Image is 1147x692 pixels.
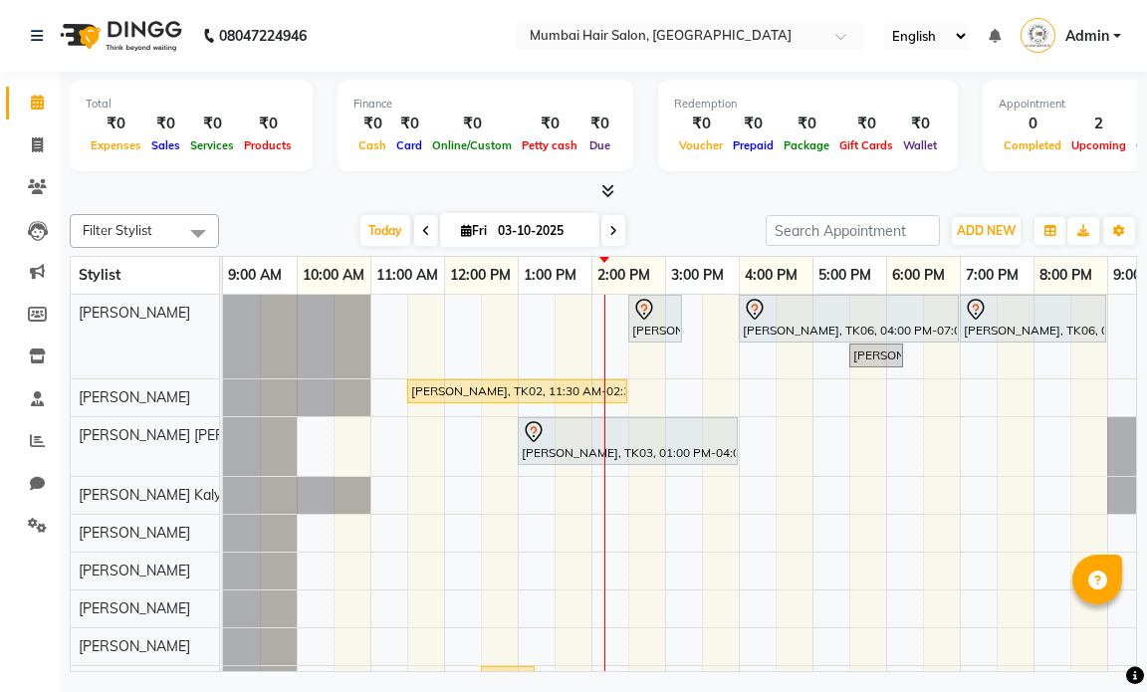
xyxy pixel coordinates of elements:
[456,223,492,238] span: Fri
[851,346,901,364] div: [PERSON_NAME] S, TK01, 05:30 PM-06:15 PM, Director Haircut - [DEMOGRAPHIC_DATA]
[219,8,307,64] b: 08047224946
[298,261,369,290] a: 10:00 AM
[83,222,152,238] span: Filter Stylist
[728,113,779,135] div: ₹0
[766,215,940,246] input: Search Appointment
[239,138,297,152] span: Products
[1065,26,1109,47] span: Admin
[79,637,190,655] span: [PERSON_NAME]
[519,261,581,290] a: 1:00 PM
[517,138,582,152] span: Petty cash
[779,138,834,152] span: Package
[146,113,185,135] div: ₹0
[79,388,190,406] span: [PERSON_NAME]
[898,113,942,135] div: ₹0
[427,138,517,152] span: Online/Custom
[79,426,306,444] span: [PERSON_NAME] [PERSON_NAME]
[887,261,950,290] a: 6:00 PM
[146,138,185,152] span: Sales
[999,113,1066,135] div: 0
[962,298,1104,340] div: [PERSON_NAME], TK06, 07:00 PM-09:00 PM, Global Majirel - Medium
[584,138,615,152] span: Due
[483,669,533,687] div: [PERSON_NAME], TK04, 12:30 PM-01:15 PM, Olaplex Treatment
[360,215,410,246] span: Today
[517,113,582,135] div: ₹0
[79,562,190,579] span: [PERSON_NAME]
[79,304,190,322] span: [PERSON_NAME]
[79,524,190,542] span: [PERSON_NAME]
[409,382,625,400] div: [PERSON_NAME], TK02, 11:30 AM-02:30 PM, [MEDICAL_DATA] OP
[582,113,617,135] div: ₹0
[79,599,190,617] span: [PERSON_NAME]
[86,138,146,152] span: Expenses
[371,261,443,290] a: 11:00 AM
[492,216,591,246] input: 2025-10-03
[391,113,427,135] div: ₹0
[592,261,655,290] a: 2:00 PM
[1066,138,1131,152] span: Upcoming
[353,96,617,113] div: Finance
[740,261,803,290] a: 4:00 PM
[898,138,942,152] span: Wallet
[79,266,120,284] span: Stylist
[779,113,834,135] div: ₹0
[630,298,680,340] div: [PERSON_NAME], TK05, 02:30 PM-03:15 PM, Director Haircut - [DEMOGRAPHIC_DATA]
[391,138,427,152] span: Card
[86,96,297,113] div: Total
[51,8,187,64] img: logo
[666,261,729,290] a: 3:00 PM
[999,138,1066,152] span: Completed
[961,261,1024,290] a: 7:00 PM
[79,486,237,504] span: [PERSON_NAME] Kalyan
[957,223,1016,238] span: ADD NEW
[674,96,942,113] div: Redemption
[185,113,239,135] div: ₹0
[813,261,876,290] a: 5:00 PM
[834,113,898,135] div: ₹0
[223,261,287,290] a: 9:00 AM
[952,217,1021,245] button: ADD NEW
[185,138,239,152] span: Services
[1034,261,1097,290] a: 8:00 PM
[1021,18,1055,53] img: Admin
[445,261,516,290] a: 12:00 PM
[427,113,517,135] div: ₹0
[239,113,297,135] div: ₹0
[353,113,391,135] div: ₹0
[86,113,146,135] div: ₹0
[353,138,391,152] span: Cash
[674,138,728,152] span: Voucher
[728,138,779,152] span: Prepaid
[741,298,957,340] div: [PERSON_NAME], TK06, 04:00 PM-07:00 PM, [MEDICAL_DATA] OP
[520,420,736,462] div: [PERSON_NAME], TK03, 01:00 PM-04:00 PM, Nanoplastia OP
[1063,612,1127,672] iframe: chat widget
[674,113,728,135] div: ₹0
[834,138,898,152] span: Gift Cards
[1066,113,1131,135] div: 2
